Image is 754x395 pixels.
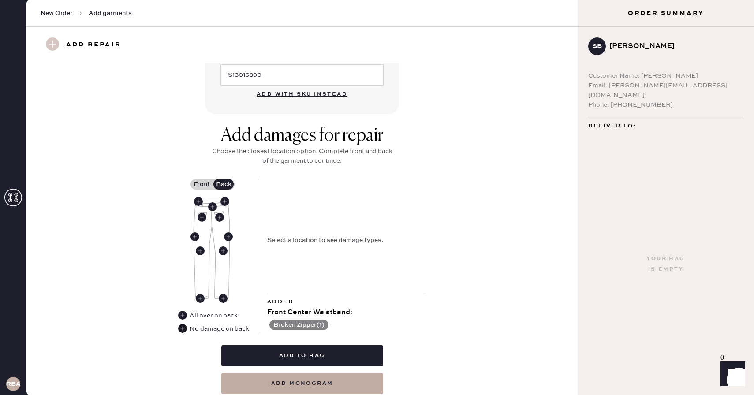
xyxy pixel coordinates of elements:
div: Your bag is empty [646,253,685,275]
h3: Order Summary [578,9,754,18]
h3: RBA [6,381,20,387]
input: e.g. 1020304 [220,64,384,86]
div: Customer Name: [PERSON_NAME] [588,71,743,81]
div: No damage on back [178,324,249,334]
div: Select a location to see damage types. [267,235,383,245]
button: Add with SKU instead [251,86,353,103]
div: Back Right Ankle [219,294,228,303]
div: Back Center Waistband [208,202,217,211]
button: Broken Zipper(1) [269,320,328,330]
span: New Order [41,9,73,18]
div: [STREET_ADDRESS] [GEOGRAPHIC_DATA] , MA 02115 [588,131,743,153]
div: Back Left Waistband [194,197,203,206]
div: All over on back [190,311,238,320]
iframe: Front Chat [712,355,750,393]
h3: SB [593,43,602,49]
div: Back Right Waistband [220,197,229,206]
label: Front [190,179,213,190]
div: Phone: [PHONE_NUMBER] [588,100,743,110]
div: Choose the closest location option. Complete front and back of the garment to continue. [209,146,395,166]
div: Back Left Leg [196,246,205,255]
div: All over on back [178,311,239,320]
div: Added [267,297,426,307]
button: add monogram [221,373,383,394]
span: Add garments [89,9,132,18]
div: Back Right Pocket [215,213,224,222]
div: Back Left Ankle [196,294,205,303]
div: Back Left Pocket [198,213,206,222]
div: Add damages for repair [209,125,395,146]
div: Email: [PERSON_NAME][EMAIL_ADDRESS][DOMAIN_NAME] [588,81,743,100]
div: [PERSON_NAME] [609,41,736,52]
div: Back Right Side Seam [224,232,233,241]
div: No damage on back [190,324,249,334]
div: Back Right Leg [219,246,228,255]
label: Back [213,179,235,190]
div: Front Center Waistband : [267,307,426,318]
h3: Add repair [66,37,121,52]
img: Garment image [192,201,231,300]
button: Add to bag [221,345,383,366]
span: Deliver to: [588,121,636,131]
div: Back Left Side Seam [190,232,199,241]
